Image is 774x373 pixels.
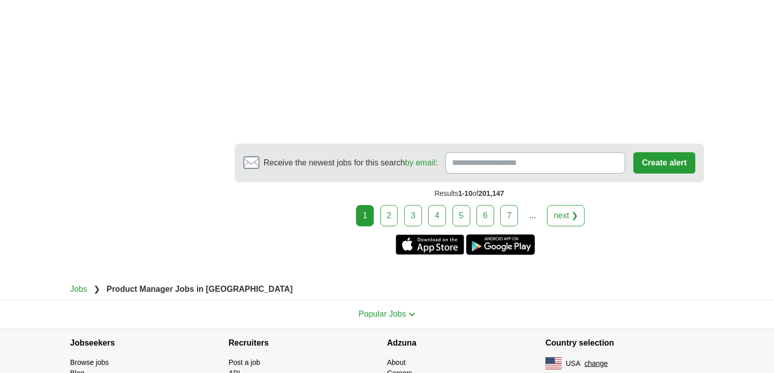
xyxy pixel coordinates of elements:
button: change [585,358,608,369]
a: Jobs [70,285,87,293]
a: Get the iPhone app [396,234,464,255]
a: 3 [404,205,422,226]
a: About [387,358,406,366]
a: Post a job [229,358,260,366]
a: Get the Android app [466,234,535,255]
a: 6 [476,205,494,226]
span: 1-10 [458,189,472,197]
span: USA [566,358,580,369]
a: next ❯ [547,205,585,226]
span: ❯ [93,285,100,293]
h4: Country selection [545,329,704,357]
a: 2 [380,205,398,226]
a: 4 [428,205,446,226]
span: 201,147 [478,189,504,197]
a: 7 [500,205,518,226]
button: Create alert [633,152,695,174]
div: 1 [356,205,374,226]
a: 5 [453,205,470,226]
span: Receive the newest jobs for this search : [264,157,437,169]
a: Browse jobs [70,358,109,366]
img: toggle icon [408,312,415,317]
span: Popular Jobs [359,310,406,318]
div: ... [523,206,543,226]
strong: Product Manager Jobs in [GEOGRAPHIC_DATA] [107,285,293,293]
div: Results of [235,182,704,205]
a: by email [405,158,435,167]
img: US flag [545,357,562,369]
